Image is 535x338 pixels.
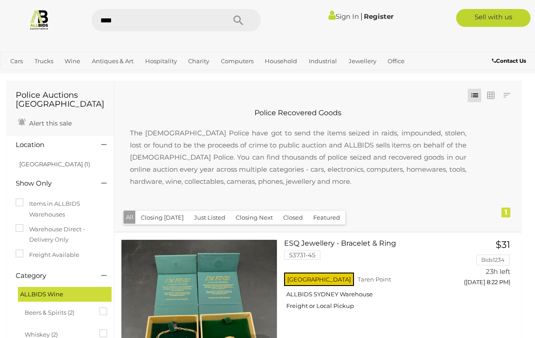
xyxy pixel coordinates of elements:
h2: Police Recovered Goods [121,109,475,117]
a: $31 Bids1234 23h left ([DATE] 8:22 PM) [461,239,513,291]
label: Warehouse Direct - Delivery Only [16,224,105,245]
a: Register [364,12,393,21]
button: Search [216,9,261,31]
a: Hospitality [142,54,181,69]
button: Closing [DATE] [135,211,189,225]
a: Sell with us [456,9,531,27]
a: Alert this sale [16,116,74,129]
button: All [124,211,136,224]
span: Beers & Spirits (2) [25,305,92,318]
a: Sports [7,69,32,83]
p: The [DEMOGRAPHIC_DATA] Police have got to send the items seized in raids, impounded, stolen, lost... [121,118,475,196]
h4: Category [16,272,88,280]
a: Jewellery [345,54,380,69]
button: Closed [278,211,308,225]
a: Trucks [31,54,57,69]
h4: Show Only [16,180,88,187]
a: Contact Us [492,56,528,66]
a: Wine [61,54,84,69]
a: Household [261,54,301,69]
img: Allbids.com.au [29,9,50,30]
b: Contact Us [492,57,526,64]
a: Charity [185,54,213,69]
a: Computers [217,54,257,69]
a: Office [384,54,408,69]
a: ESQ Jewellery - Bracelet & Ring 53731-45 [GEOGRAPHIC_DATA] Taren Point ALLBIDS SYDNEY Warehouse F... [291,239,447,317]
a: Cars [7,54,26,69]
button: Closing Next [230,211,278,225]
h1: Police Auctions [GEOGRAPHIC_DATA] [16,91,105,109]
span: | [360,11,362,21]
div: ALLBIDS Wine [18,287,112,302]
h4: Location [16,141,88,149]
label: Freight Available [16,250,79,260]
span: Alert this sale [27,119,72,127]
label: Items in ALLBIDS Warehouses [16,199,105,220]
a: Sign In [328,12,359,21]
a: [GEOGRAPHIC_DATA] [37,69,108,83]
a: Industrial [305,54,341,69]
div: 1 [501,208,510,217]
span: $31 [496,239,510,250]
button: Just Listed [189,211,231,225]
button: Featured [308,211,345,225]
a: Antiques & Art [88,54,137,69]
a: [GEOGRAPHIC_DATA] (1) [19,160,90,168]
